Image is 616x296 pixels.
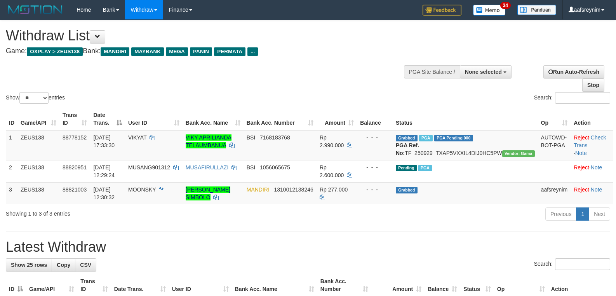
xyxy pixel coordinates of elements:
td: · [571,160,613,182]
th: Bank Acc. Name: activate to sort column ascending [183,108,244,130]
span: OXPLAY > ZEUS138 [27,47,83,56]
label: Show entries [6,92,65,104]
span: 88820951 [63,164,87,171]
span: Copy 1310012138246 to clipboard [274,186,313,193]
span: Copy [57,262,70,268]
span: Marked by aafchomsokheang [418,165,432,171]
input: Search: [555,258,610,270]
div: Showing 1 to 3 of 3 entries [6,207,251,218]
td: ZEUS138 [17,182,59,204]
span: Rp 2.990.000 [320,134,344,148]
label: Search: [534,258,610,270]
td: AUTOWD-BOT-PGA [538,130,571,160]
th: ID [6,108,17,130]
a: Note [591,186,602,193]
span: [DATE] 17:33:30 [93,134,115,148]
td: TF_250929_TXAP5VXXIL4DIJ0HC5PW [393,130,538,160]
a: Check Trans [574,134,606,148]
span: PANIN [190,47,212,56]
th: Date Trans.: activate to sort column descending [90,108,125,130]
span: Copy 1056065675 to clipboard [260,164,290,171]
td: aafsreynim [538,182,571,204]
span: Grabbed [396,187,418,193]
span: BSI [247,164,256,171]
span: Vendor URL: https://trx31.1velocity.biz [502,150,535,157]
td: · [571,182,613,204]
span: MOONSKY [128,186,156,193]
span: MANDIRI [101,47,129,56]
span: Rp 2.600.000 [320,164,344,178]
a: Next [589,207,610,221]
span: Grabbed [396,135,418,141]
div: - - - [360,186,390,193]
span: MEGA [166,47,188,56]
img: Button%20Memo.svg [473,5,506,16]
span: Show 25 rows [11,262,47,268]
a: Reject [574,134,589,141]
div: - - - [360,164,390,171]
a: CSV [75,258,96,272]
a: Stop [582,78,604,92]
h1: Latest Withdraw [6,239,610,255]
span: Marked by aafchomsokheang [419,135,433,141]
th: Balance [357,108,393,130]
a: MUSAFIRULLAZI [186,164,228,171]
span: [DATE] 12:30:32 [93,186,115,200]
th: Op: activate to sort column ascending [538,108,571,130]
a: 1 [576,207,589,221]
a: VIKY APRILIANDA TELAUMBANUA [186,134,231,148]
input: Search: [555,92,610,104]
span: Pending [396,165,417,171]
img: MOTION_logo.png [6,4,65,16]
span: MANDIRI [247,186,270,193]
h4: Game: Bank: [6,47,403,55]
a: Run Auto-Refresh [543,65,604,78]
div: PGA Site Balance / [404,65,460,78]
td: ZEUS138 [17,130,59,160]
span: 88778152 [63,134,87,141]
td: 2 [6,160,17,182]
a: Note [591,164,602,171]
td: · · [571,130,613,160]
td: 1 [6,130,17,160]
a: Previous [545,207,576,221]
th: Trans ID: activate to sort column ascending [59,108,90,130]
th: Bank Acc. Number: activate to sort column ascending [244,108,317,130]
td: ZEUS138 [17,160,59,182]
label: Search: [534,92,610,104]
img: panduan.png [517,5,556,15]
a: Reject [574,164,589,171]
a: Show 25 rows [6,258,52,272]
span: ... [247,47,258,56]
th: User ID: activate to sort column ascending [125,108,183,130]
span: BSI [247,134,256,141]
span: Rp 277.000 [320,186,348,193]
select: Showentries [19,92,49,104]
img: Feedback.jpg [423,5,461,16]
span: PERMATA [214,47,245,56]
a: Reject [574,186,589,193]
a: Note [575,150,587,156]
th: Status [393,108,538,130]
td: 3 [6,182,17,204]
span: MAYBANK [131,47,164,56]
a: [PERSON_NAME] SIMBOLO [186,186,230,200]
button: None selected [460,65,512,78]
span: VIKYAT [128,134,146,141]
span: CSV [80,262,91,268]
span: [DATE] 12:29:24 [93,164,115,178]
th: Game/API: activate to sort column ascending [17,108,59,130]
span: PGA Pending [434,135,473,141]
th: Amount: activate to sort column ascending [317,108,357,130]
span: 88821003 [63,186,87,193]
span: Copy 7168183768 to clipboard [260,134,290,141]
span: 34 [500,2,511,9]
th: Action [571,108,613,130]
h1: Withdraw List [6,28,403,44]
a: Copy [52,258,75,272]
span: None selected [465,69,502,75]
span: MUSANG901312 [128,164,170,171]
b: PGA Ref. No: [396,142,419,156]
div: - - - [360,134,390,141]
